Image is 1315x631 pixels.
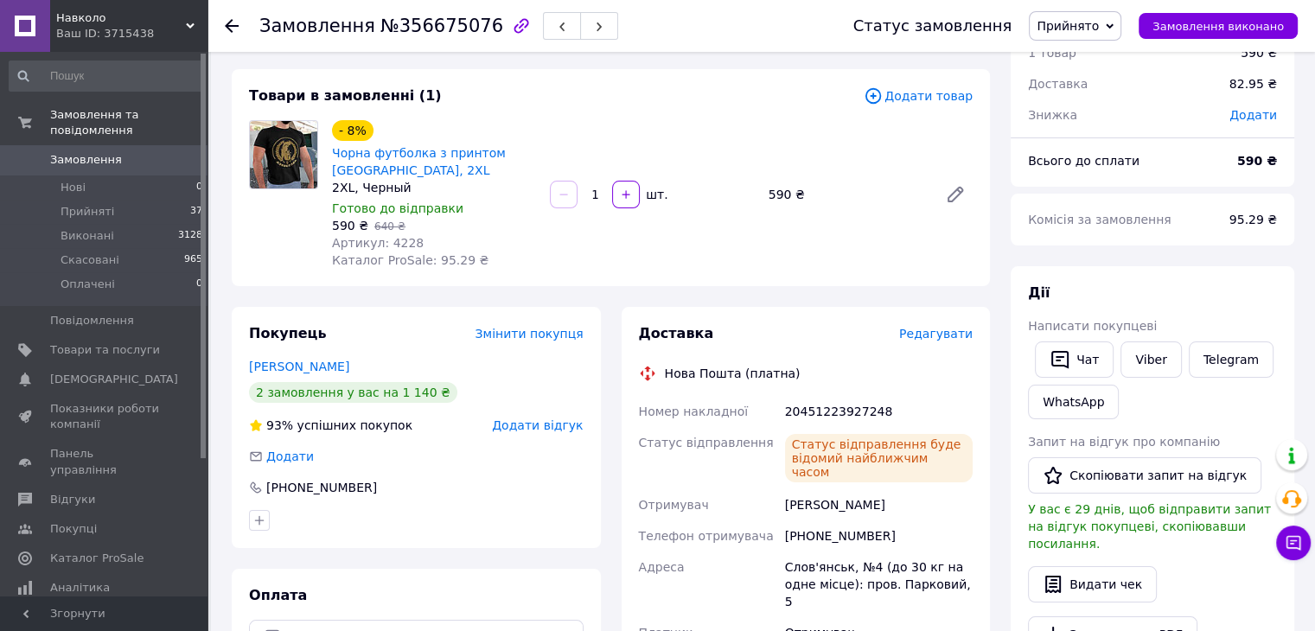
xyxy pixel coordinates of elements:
span: Змінити покупця [476,327,584,341]
span: 0 [196,277,202,292]
div: [PHONE_NUMBER] [265,479,379,496]
div: Нова Пошта (платна) [661,365,805,382]
span: Товари в замовленні (1) [249,87,442,104]
div: [PERSON_NAME] [782,489,976,520]
div: 590 ₴ [762,182,931,207]
span: Телефон отримувача [639,529,774,543]
div: 2XL, Черный [332,179,536,196]
span: Відгуки [50,492,95,507]
span: Каталог ProSale [50,551,144,566]
span: Покупці [50,521,97,537]
div: Повернутися назад [225,17,239,35]
span: Додати [1229,108,1277,122]
span: №356675076 [380,16,503,36]
span: Прийняті [61,204,114,220]
span: [DEMOGRAPHIC_DATA] [50,372,178,387]
span: Виконані [61,228,114,244]
span: Замовлення [50,152,122,168]
button: Скопіювати запит на відгук [1028,457,1261,494]
span: Повідомлення [50,313,134,328]
span: 95.29 ₴ [1229,213,1277,226]
span: Отримувач [639,498,709,512]
span: Замовлення та повідомлення [50,107,207,138]
b: 590 ₴ [1237,154,1277,168]
div: шт. [642,186,669,203]
span: Готово до відправки [332,201,463,215]
div: 82.95 ₴ [1219,65,1287,103]
span: Адреса [639,560,685,574]
span: Навколо [56,10,186,26]
span: Статус відправлення [639,436,774,449]
span: Всього до сплати [1028,154,1139,168]
span: 640 ₴ [374,220,405,233]
span: Товари та послуги [50,342,160,358]
button: Видати чек [1028,566,1157,602]
span: 3128 [178,228,202,244]
div: 590 ₴ [1241,44,1277,61]
span: Дії [1028,284,1050,301]
span: Редагувати [899,327,973,341]
div: Ваш ID: 3715438 [56,26,207,41]
span: Показники роботи компанії [50,401,160,432]
a: [PERSON_NAME] [249,360,349,373]
a: Telegram [1189,341,1274,378]
span: Номер накладної [639,405,749,418]
span: Покупець [249,325,327,341]
span: Нові [61,180,86,195]
button: Замовлення виконано [1139,13,1298,39]
span: Панель управління [50,446,160,477]
span: 0 [196,180,202,195]
img: Чорна футболка з принтом Азвсталь, 2XL [250,121,317,188]
span: Артикул: 4228 [332,236,424,250]
div: успішних покупок [249,417,412,434]
span: Комісія за замовлення [1028,213,1171,226]
span: Замовлення виконано [1152,20,1284,33]
span: Знижка [1028,108,1077,122]
span: 93% [266,418,293,432]
input: Пошук [9,61,204,92]
span: Додати відгук [492,418,583,432]
span: Каталог ProSale: 95.29 ₴ [332,253,488,267]
span: Замовлення [259,16,375,36]
a: Редагувати [938,177,973,212]
button: Чат [1035,341,1114,378]
div: Слов'янськ, №4 (до 30 кг на одне місце): пров. Парковий, 5 [782,551,976,617]
span: 37 [190,204,202,220]
span: Додати товар [864,86,973,105]
span: Аналітика [50,580,110,596]
span: Оплата [249,587,307,603]
span: 590 ₴ [332,219,368,233]
span: 965 [184,252,202,268]
div: - 8% [332,120,373,141]
a: WhatsApp [1028,385,1119,419]
span: Доставка [639,325,714,341]
div: Статус відправлення буде відомий найближчим часом [785,434,973,482]
span: У вас є 29 днів, щоб відправити запит на відгук покупцеві, скопіювавши посилання. [1028,502,1271,551]
div: 20451223927248 [782,396,976,427]
span: Прийнято [1037,19,1099,33]
a: Чорна футболка з принтом [GEOGRAPHIC_DATA], 2XL [332,146,506,177]
span: Доставка [1028,77,1088,91]
div: [PHONE_NUMBER] [782,520,976,551]
div: 2 замовлення у вас на 1 140 ₴ [249,382,457,403]
span: 1 товар [1028,46,1076,60]
div: Статус замовлення [853,17,1012,35]
a: Viber [1120,341,1181,378]
button: Чат з покупцем [1276,526,1311,560]
span: Оплачені [61,277,115,292]
span: Запит на відгук про компанію [1028,435,1220,449]
span: Скасовані [61,252,119,268]
span: Додати [266,449,314,463]
span: Написати покупцеві [1028,319,1157,333]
